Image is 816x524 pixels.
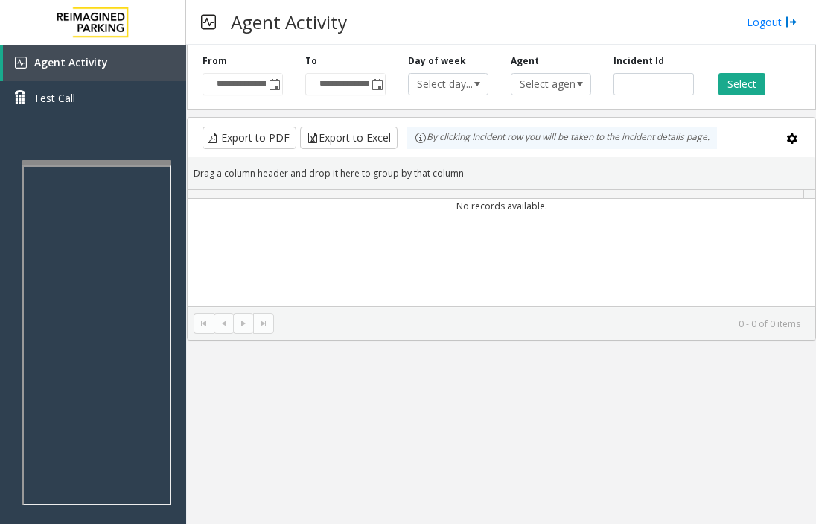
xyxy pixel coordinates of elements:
span: Select agent... [511,74,575,95]
img: 'icon' [15,57,27,69]
label: To [305,54,317,68]
span: Test Call [34,90,75,106]
h3: Agent Activity [223,4,354,40]
label: From [203,54,227,68]
div: By clicking Incident row you will be taken to the incident details page. [407,127,717,149]
button: Select [718,73,765,95]
div: Drag a column header and drop it here to group by that column [188,160,815,186]
button: Export to Excel [300,127,398,149]
img: logout [785,14,797,30]
span: Toggle popup [369,74,385,95]
img: pageIcon [201,4,216,40]
button: Export to PDF [203,127,296,149]
a: Agent Activity [3,45,186,81]
td: No records available. [188,199,815,213]
label: Agent [511,54,539,68]
span: NO DATA FOUND [511,73,591,95]
span: Toggle popup [266,74,282,95]
kendo-pager-info: 0 - 0 of 0 items [283,318,800,330]
span: Agent Activity [34,55,108,69]
img: infoIcon.svg [415,132,427,144]
a: Logout [747,14,797,30]
div: Data table [188,190,815,306]
label: Day of week [408,54,466,68]
label: Incident Id [613,54,664,68]
span: Select day... [409,74,472,95]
